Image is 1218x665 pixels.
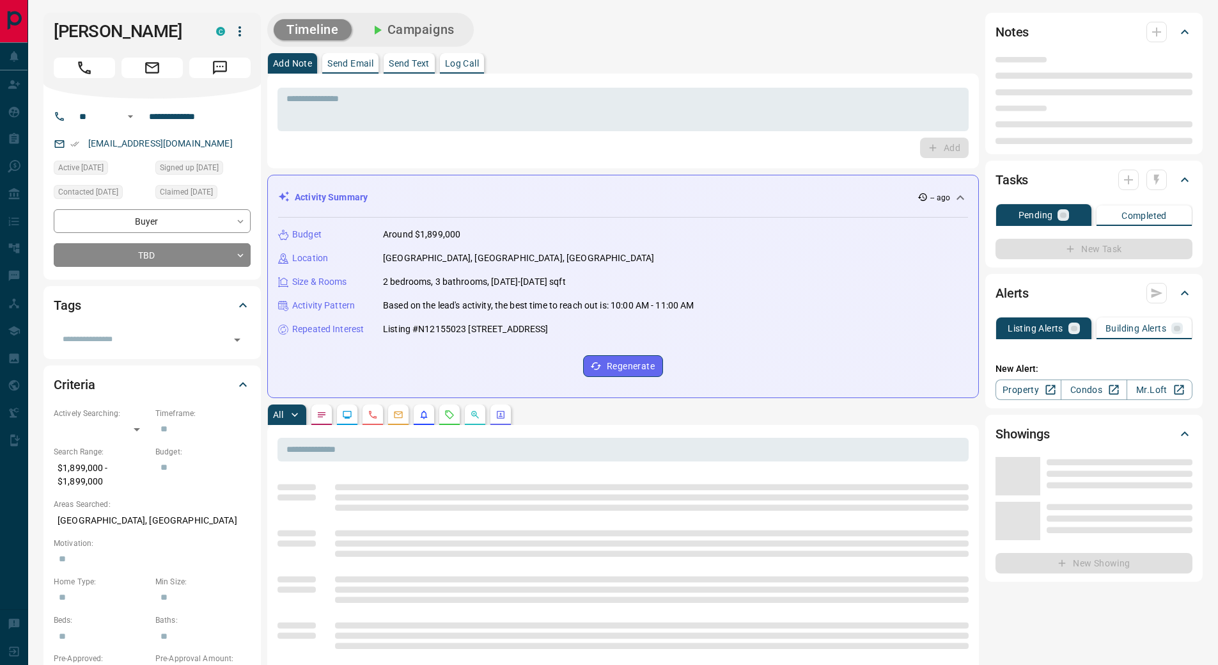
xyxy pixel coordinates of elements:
p: 2 bedrooms, 3 bathrooms, [DATE]-[DATE] sqft [383,275,566,289]
p: Actively Searching: [54,408,149,419]
h2: Tasks [995,170,1028,190]
p: Listing #N12155023 [STREET_ADDRESS] [383,323,549,336]
p: Completed [1121,211,1167,220]
p: Baths: [155,614,251,626]
div: Showings [995,419,1192,449]
p: $1,899,000 - $1,899,000 [54,458,149,492]
button: Timeline [274,19,352,40]
div: Activity Summary-- ago [278,186,968,209]
h2: Tags [54,295,81,316]
div: Tasks [995,164,1192,195]
p: [GEOGRAPHIC_DATA], [GEOGRAPHIC_DATA] [54,510,251,531]
h2: Notes [995,22,1029,42]
p: Log Call [445,59,479,68]
div: Alerts [995,278,1192,308]
p: New Alert: [995,362,1192,376]
svg: Notes [316,410,327,420]
div: Criteria [54,369,251,400]
p: Send Email [327,59,373,68]
svg: Listing Alerts [419,410,429,420]
p: Motivation: [54,538,251,549]
button: Regenerate [583,355,663,377]
p: Size & Rooms [292,275,347,289]
p: Building Alerts [1105,324,1166,333]
button: Campaigns [357,19,467,40]
p: Budget: [155,446,251,458]
div: Buyer [54,209,251,233]
p: Send Text [389,59,430,68]
span: Signed up [DATE] [160,161,219,174]
h1: [PERSON_NAME] [54,21,197,42]
p: Based on the lead's activity, the best time to reach out is: 10:00 AM - 11:00 AM [383,299,694,312]
div: TBD [54,243,251,267]
p: -- ago [930,192,950,204]
a: Property [995,380,1061,400]
p: Pre-Approved: [54,653,149,664]
a: [EMAIL_ADDRESS][DOMAIN_NAME] [88,138,233,148]
p: Areas Searched: [54,499,251,510]
p: Around $1,899,000 [383,228,460,241]
button: Open [228,331,246,349]
div: Mon Aug 04 2025 [54,161,149,179]
p: Pending [1019,211,1053,220]
span: Email [121,58,183,78]
h2: Alerts [995,283,1029,303]
svg: Calls [368,410,378,420]
p: Beds: [54,614,149,626]
svg: Opportunities [470,410,480,420]
h2: Criteria [54,374,95,395]
p: [GEOGRAPHIC_DATA], [GEOGRAPHIC_DATA], [GEOGRAPHIC_DATA] [383,252,654,265]
svg: Email Verified [70,140,79,148]
p: Add Note [273,59,312,68]
div: Fri May 10 2019 [155,161,251,179]
p: Timeframe: [155,408,251,419]
span: Call [54,58,115,78]
span: Active [DATE] [58,161,104,174]
p: Activity Pattern [292,299,355,312]
p: Home Type: [54,576,149,588]
div: Notes [995,17,1192,47]
svg: Requests [444,410,455,420]
p: Min Size: [155,576,251,588]
p: Listing Alerts [1008,324,1063,333]
p: Pre-Approval Amount: [155,653,251,664]
h2: Showings [995,424,1050,444]
a: Mr.Loft [1127,380,1192,400]
button: Open [123,109,138,124]
p: Search Range: [54,446,149,458]
p: All [273,410,283,419]
p: Activity Summary [295,191,368,204]
svg: Emails [393,410,403,420]
a: Condos [1061,380,1127,400]
div: Mon Aug 04 2025 [155,185,251,203]
div: condos.ca [216,27,225,36]
svg: Lead Browsing Activity [342,410,352,420]
p: Repeated Interest [292,323,364,336]
div: Tags [54,290,251,321]
p: Budget [292,228,322,241]
span: Message [189,58,251,78]
span: Claimed [DATE] [160,186,213,198]
svg: Agent Actions [496,410,506,420]
div: Wed Aug 06 2025 [54,185,149,203]
span: Contacted [DATE] [58,186,118,198]
p: Location [292,252,328,265]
